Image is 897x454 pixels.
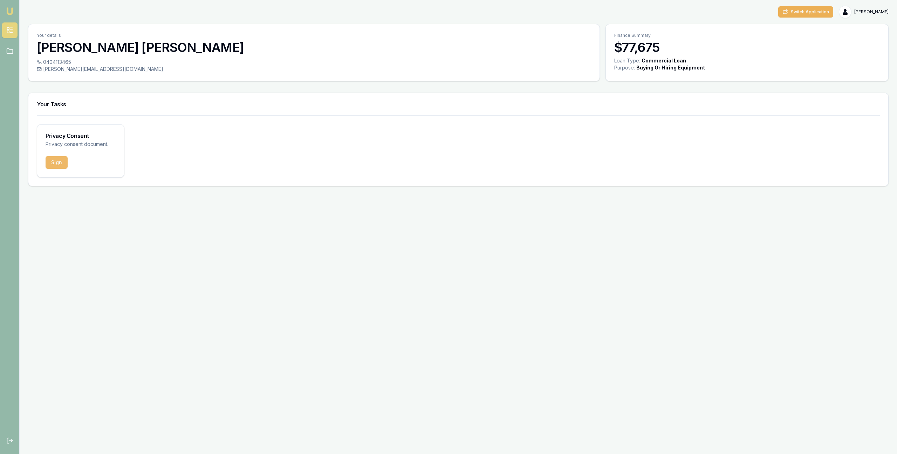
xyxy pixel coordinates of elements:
p: Privacy consent document. [46,141,116,148]
p: Your details [37,33,591,38]
div: Commercial Loan [642,57,686,64]
h3: [PERSON_NAME] [PERSON_NAME] [37,40,591,54]
h3: Your Tasks [37,101,880,107]
button: Sign [46,156,68,169]
h3: Privacy Consent [46,133,116,139]
div: Loan Type: [614,57,640,64]
span: [PERSON_NAME] [854,9,889,15]
img: emu-icon-u.png [6,7,14,15]
p: Finance Summary [614,33,880,38]
span: [PERSON_NAME][EMAIL_ADDRESS][DOMAIN_NAME] [43,66,163,73]
button: Switch Application [778,6,833,18]
span: 0404113465 [43,59,71,66]
h3: $77,675 [614,40,880,54]
div: Buying Or Hiring Equipment [636,64,705,71]
div: Purpose: [614,64,635,71]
